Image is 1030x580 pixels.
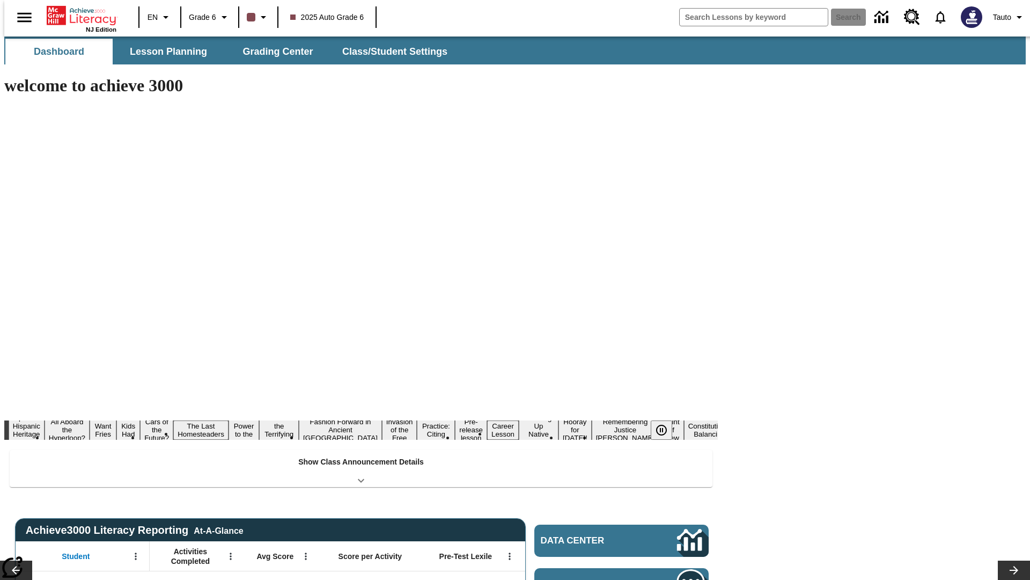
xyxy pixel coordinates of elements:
button: Grade: Grade 6, Select a grade [185,8,235,27]
span: Avg Score [256,552,293,561]
button: Slide 7 Solar Power to the People [229,412,260,448]
button: Language: EN, Select a language [143,8,177,27]
span: 2025 Auto Grade 6 [290,12,364,23]
a: Data Center [868,3,897,32]
button: Slide 10 The Invasion of the Free CD [382,408,417,452]
span: Score per Activity [339,552,402,561]
button: Slide 8 Attack of the Terrifying Tomatoes [259,412,299,448]
span: Pre-Test Lexile [439,552,492,561]
button: Slide 13 Career Lesson [487,421,519,440]
a: Notifications [926,3,954,31]
button: Slide 16 Remembering Justice O'Connor [592,416,659,444]
button: Open Menu [502,548,518,564]
span: Activities Completed [155,547,226,566]
h1: welcome to achieve 3000 [4,76,718,96]
img: Avatar [961,6,982,28]
span: Tauto [993,12,1011,23]
p: Show Class Announcement Details [298,456,424,468]
div: SubNavbar [4,39,457,64]
div: Show Class Announcement Details [10,450,712,487]
button: Slide 3 Do You Want Fries With That? [90,404,116,456]
button: Select a new avatar [954,3,989,31]
input: search field [680,9,828,26]
button: Profile/Settings [989,8,1030,27]
span: EN [148,12,158,23]
button: Slide 1 ¡Viva Hispanic Heritage Month! [9,412,45,448]
div: Pause [651,421,683,440]
button: Open Menu [223,548,239,564]
button: Class color is dark brown. Change class color [242,8,274,27]
button: Lesson carousel, Next [998,561,1030,580]
button: Grading Center [224,39,332,64]
span: Data Center [541,535,641,546]
button: Slide 12 Pre-release lesson [455,416,487,444]
span: NJ Edition [86,26,116,33]
span: Achieve3000 Literacy Reporting [26,524,244,536]
button: Class/Student Settings [334,39,456,64]
button: Open Menu [298,548,314,564]
div: At-A-Glance [194,524,243,536]
button: Slide 11 Mixed Practice: Citing Evidence [417,412,455,448]
button: Slide 9 Fashion Forward in Ancient Rome [299,416,382,444]
button: Open Menu [128,548,144,564]
a: Resource Center, Will open in new tab [897,3,926,32]
button: Pause [651,421,672,440]
button: Slide 14 Cooking Up Native Traditions [519,412,558,448]
button: Slide 2 All Aboard the Hyperloop? [45,416,90,444]
button: Slide 6 The Last Homesteaders [173,421,229,440]
button: Lesson Planning [115,39,222,64]
button: Slide 5 Cars of the Future? [140,416,173,444]
div: SubNavbar [4,37,1026,64]
button: Slide 4 Dirty Jobs Kids Had To Do [116,404,140,456]
button: Open side menu [9,2,40,33]
button: Slide 15 Hooray for Constitution Day! [558,416,592,444]
span: Student [62,552,90,561]
span: Grade 6 [189,12,216,23]
button: Slide 18 The Constitution's Balancing Act [684,412,735,448]
a: Data Center [534,525,709,557]
a: Home [47,5,116,26]
button: Dashboard [5,39,113,64]
div: Home [47,4,116,33]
